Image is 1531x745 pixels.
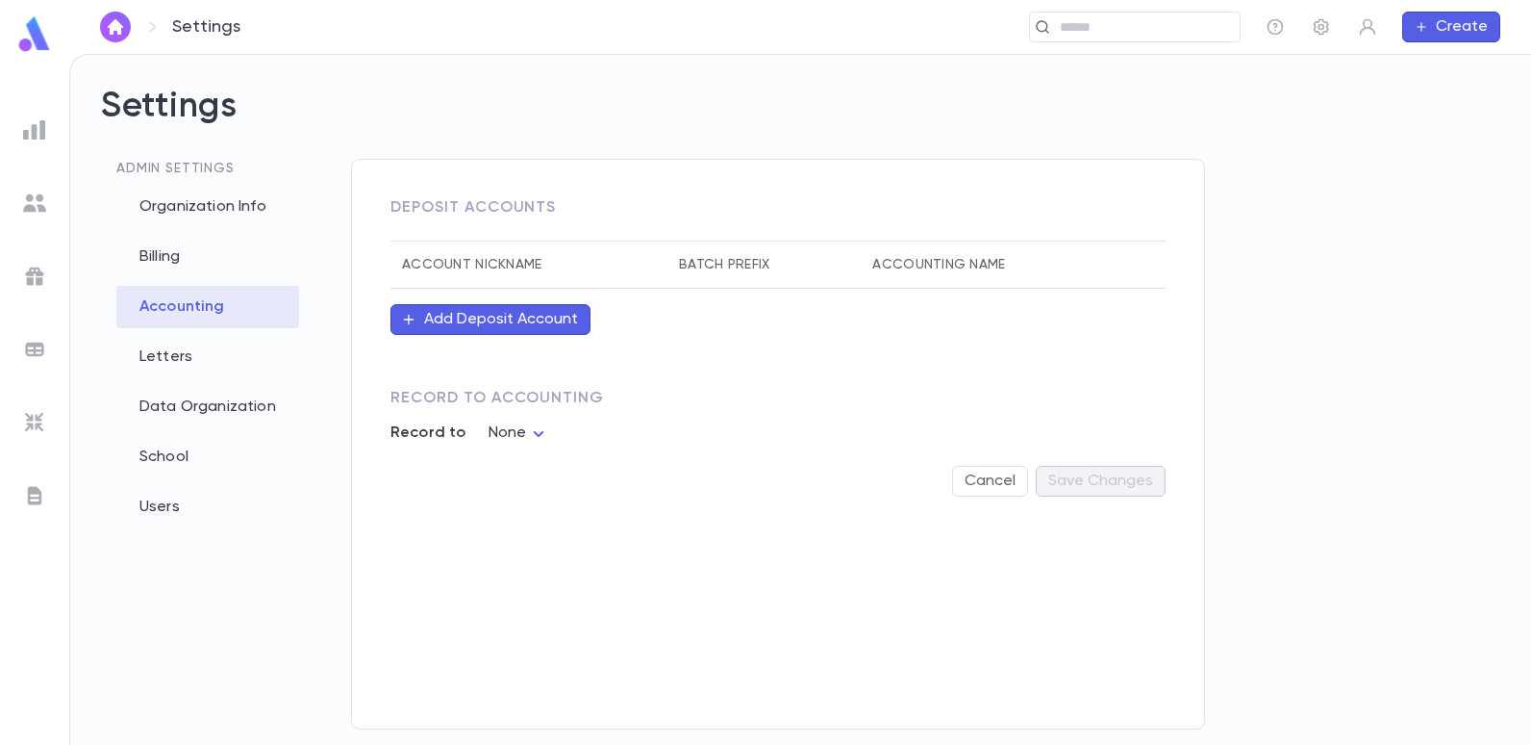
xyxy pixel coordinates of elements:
[861,242,1126,289] th: Accounting Name
[390,424,477,443] p: Record to
[15,15,54,53] img: logo
[116,386,299,428] div: Data Organization
[116,436,299,478] div: School
[23,338,46,361] img: batches_grey.339ca447c9d9533ef1741baa751efc33.svg
[390,200,556,216] span: Deposit Accounts
[23,265,46,288] img: campaigns_grey.99e729a5f7ee94e3726e6486bddda8f1.svg
[390,391,604,406] span: Record To Accounting
[172,16,240,38] p: Settings
[489,425,527,441] span: None
[390,242,667,289] th: Account Nickname
[101,86,1500,159] h2: Settings
[116,286,299,328] div: Accounting
[116,236,299,278] div: Billing
[116,486,299,528] div: Users
[1402,12,1500,42] button: Create
[116,186,299,228] div: Organization Info
[23,411,46,434] img: imports_grey.530a8a0e642e233f2baf0ef88e8c9fcb.svg
[23,118,46,141] img: reports_grey.c525e4749d1bce6a11f5fe2a8de1b229.svg
[23,192,46,215] img: students_grey.60c7aba0da46da39d6d829b817ac14fc.svg
[667,242,861,289] th: Batch Prefix
[104,19,127,35] img: home_white.a664292cf8c1dea59945f0da9f25487c.svg
[116,162,235,175] span: Admin Settings
[390,304,590,335] button: Add Deposit Account
[116,336,299,378] div: Letters
[952,466,1028,497] button: Cancel
[489,415,550,452] div: None
[23,484,46,507] img: letters_grey.7941b92b52307dd3b8a917253454ce1c.svg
